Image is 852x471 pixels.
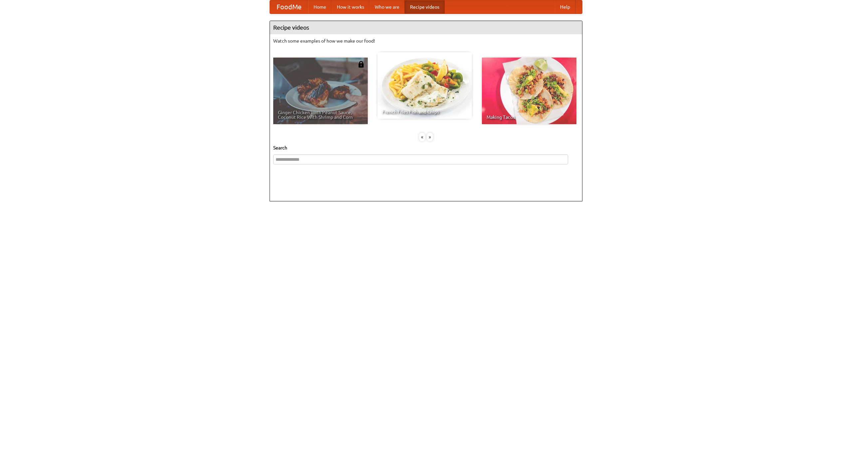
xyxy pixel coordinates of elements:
span: Making Tacos [487,115,572,119]
a: Making Tacos [482,58,576,124]
a: How it works [331,0,369,14]
div: » [427,133,433,141]
a: FoodMe [270,0,308,14]
a: Home [308,0,331,14]
p: Watch some examples of how we make our food! [273,38,579,44]
img: 483408.png [358,61,364,68]
a: Recipe videos [405,0,445,14]
h4: Recipe videos [270,21,582,34]
a: French Fries Fish and Chips [377,52,472,119]
div: « [419,133,425,141]
a: Who we are [369,0,405,14]
a: Help [555,0,575,14]
span: French Fries Fish and Chips [382,110,467,114]
h5: Search [273,144,579,151]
